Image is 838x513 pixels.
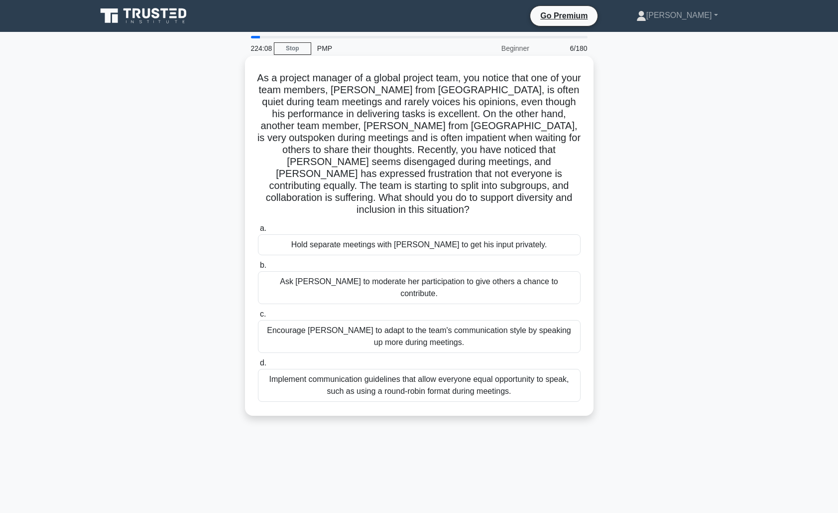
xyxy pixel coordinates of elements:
div: Implement communication guidelines that allow everyone equal opportunity to speak, such as using ... [258,369,581,402]
div: Ask [PERSON_NAME] to moderate her participation to give others a chance to contribute. [258,271,581,304]
div: Encourage [PERSON_NAME] to adapt to the team's communication style by speaking up more during mee... [258,320,581,353]
div: 224:08 [245,38,274,58]
span: d. [260,358,266,367]
span: b. [260,261,266,269]
a: [PERSON_NAME] [612,5,742,25]
a: Stop [274,42,311,55]
div: PMP [311,38,448,58]
div: Beginner [448,38,535,58]
span: a. [260,224,266,232]
span: c. [260,310,266,318]
h5: As a project manager of a global project team, you notice that one of your team members, [PERSON_... [257,72,582,216]
a: Go Premium [534,9,594,22]
div: Hold separate meetings with [PERSON_NAME] to get his input privately. [258,234,581,255]
div: 6/180 [535,38,594,58]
